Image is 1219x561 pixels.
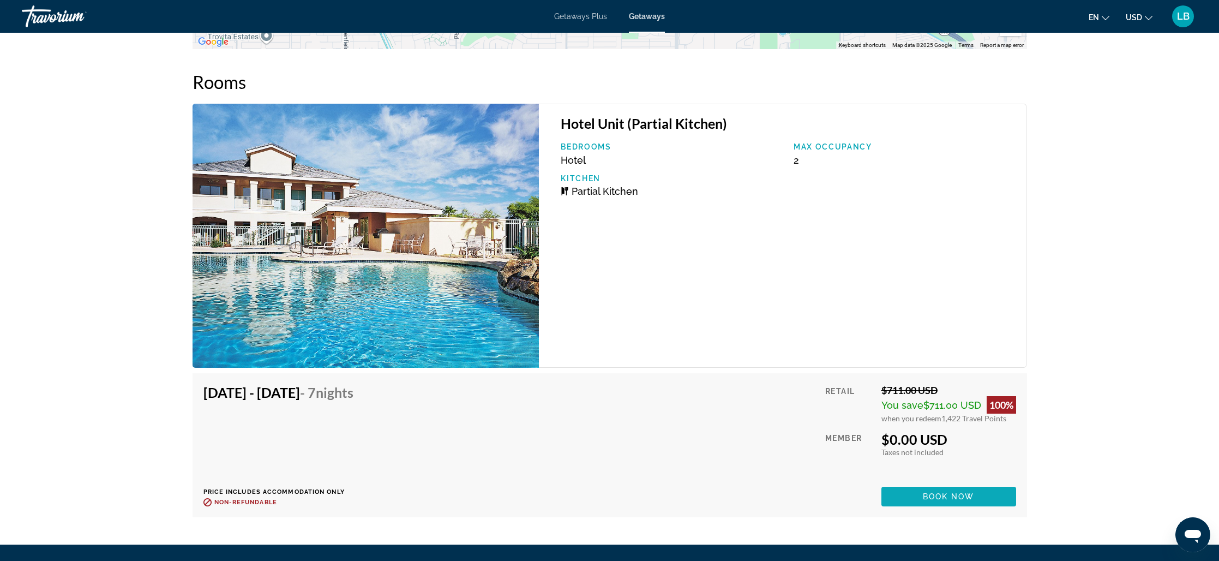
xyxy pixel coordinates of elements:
span: 1,422 Travel Points [941,414,1006,423]
img: Google [195,35,231,49]
span: LB [1177,11,1190,22]
p: Kitchen [561,174,783,183]
button: Change currency [1126,9,1152,25]
a: Getaways Plus [554,12,607,21]
h4: [DATE] - [DATE] [203,384,353,401]
div: 100% [987,396,1016,414]
span: - 7 [300,384,353,401]
a: Getaways [629,12,665,21]
span: Taxes not included [881,447,944,457]
span: Non-refundable [214,499,277,506]
div: Retail [825,384,873,423]
span: Book now [923,492,975,501]
iframe: Button to launch messaging window [1175,517,1210,552]
div: $711.00 USD [881,384,1016,396]
p: Max Occupancy [794,142,1016,151]
span: Hotel [561,154,586,166]
a: Report a map error [980,42,1024,48]
p: Price includes accommodation only [203,488,362,496]
span: $711.00 USD [923,399,981,411]
span: en [1089,13,1099,22]
img: Westgate Painted Mountain [193,104,539,368]
span: 2 [794,154,799,166]
span: Map data ©2025 Google [892,42,952,48]
button: Change language [1089,9,1109,25]
span: Partial Kitchen [572,186,638,197]
button: User Menu [1169,5,1197,28]
a: Terms (opens in new tab) [958,42,974,48]
span: Nights [316,384,353,401]
div: $0.00 USD [881,431,1016,447]
span: USD [1126,13,1142,22]
button: Keyboard shortcuts [839,41,886,49]
h3: Hotel Unit (Partial Kitchen) [561,115,1015,132]
div: Member [825,431,873,479]
span: You save [881,399,923,411]
p: Bedrooms [561,142,783,151]
a: Travorium [22,2,131,31]
h2: Rooms [193,71,1027,93]
span: when you redeem [881,414,941,423]
button: Book now [881,487,1016,506]
a: Open this area in Google Maps (opens a new window) [195,35,231,49]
